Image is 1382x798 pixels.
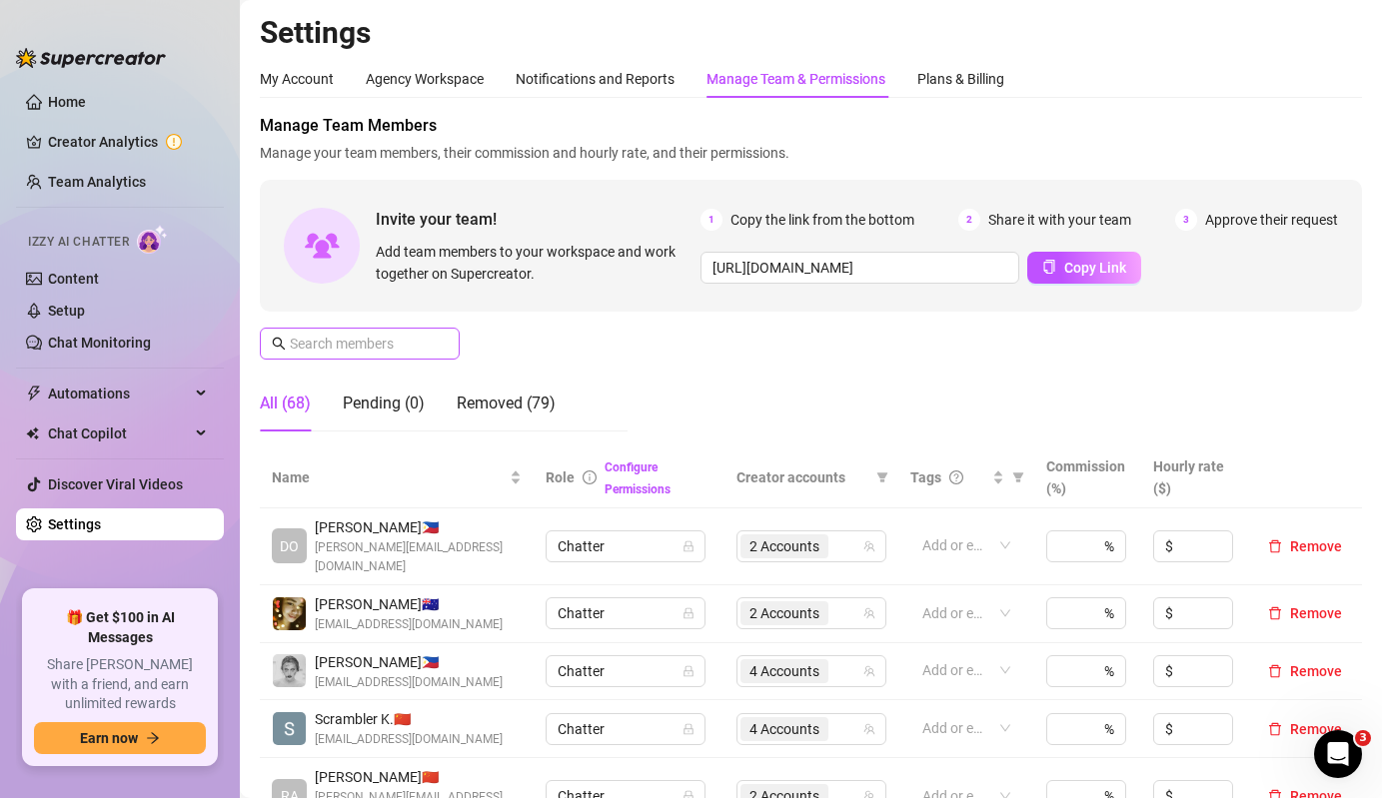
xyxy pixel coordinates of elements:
a: Settings [48,516,101,532]
span: Earn now [80,730,138,746]
span: question-circle [949,470,963,484]
span: lock [683,665,694,677]
th: Name [260,447,534,508]
span: filter [1012,471,1024,483]
span: Manage your team members, their commission and hourly rate, and their permissions. [260,142,1362,164]
button: Remove [1260,534,1350,558]
span: Creator accounts [736,466,868,488]
button: Earn nowarrow-right [34,722,206,754]
button: Remove [1260,717,1350,741]
span: Share it with your team [988,209,1131,231]
span: 2 Accounts [749,602,819,624]
span: [EMAIL_ADDRESS][DOMAIN_NAME] [315,615,503,634]
span: filter [1008,462,1028,492]
a: Creator Analytics exclamation-circle [48,126,208,158]
span: team [863,540,875,552]
span: [PERSON_NAME] 🇦🇺 [315,593,503,615]
span: Remove [1290,605,1342,621]
span: filter [876,471,888,483]
span: [PERSON_NAME] 🇨🇳 [315,766,522,788]
th: Hourly rate ($) [1141,447,1248,508]
span: [PERSON_NAME] 🇵🇭 [315,516,522,538]
span: filter [872,462,892,492]
span: Copy Link [1064,260,1126,276]
span: Remove [1290,721,1342,737]
span: 2 Accounts [740,601,828,625]
div: Pending (0) [343,392,425,415]
div: All (68) [260,392,311,415]
span: 4 Accounts [749,660,819,682]
span: [EMAIL_ADDRESS][DOMAIN_NAME] [315,730,503,749]
span: [PERSON_NAME] 🇵🇭 [315,651,503,673]
span: Invite your team! [376,207,700,232]
span: DO [280,535,299,557]
span: lock [683,540,694,552]
span: Automations [48,378,190,409]
span: Chatter [558,656,693,686]
span: arrow-right [146,731,160,745]
span: team [863,723,875,735]
span: team [863,665,875,677]
span: 2 Accounts [749,535,819,557]
span: Approve their request [1205,209,1338,231]
input: Search members [290,333,432,355]
button: Remove [1260,601,1350,625]
a: Discover Viral Videos [48,476,183,492]
span: lock [683,723,694,735]
button: Remove [1260,659,1350,683]
span: delete [1268,606,1282,620]
span: Chatter [558,714,693,744]
img: Chat Copilot [26,426,39,440]
img: Audrey Elaine [273,654,306,687]
img: logo-BBDzfeDw.svg [16,48,166,68]
div: My Account [260,68,334,90]
span: delete [1268,539,1282,553]
span: 4 Accounts [740,659,828,683]
a: Content [48,271,99,287]
th: Commission (%) [1034,447,1141,508]
img: deia jane boiser [273,597,306,630]
span: 3 [1355,730,1371,746]
img: Scrambler Kawi [273,712,306,745]
div: Notifications and Reports [516,68,675,90]
div: Plans & Billing [917,68,1004,90]
span: thunderbolt [26,386,42,401]
span: 🎁 Get $100 in AI Messages [34,608,206,647]
span: 4 Accounts [749,718,819,740]
div: Removed (79) [457,392,556,415]
span: team [863,607,875,619]
span: 1 [700,209,722,231]
a: Team Analytics [48,174,146,190]
span: lock [683,607,694,619]
span: Manage Team Members [260,114,1362,138]
span: 2 [958,209,980,231]
span: Chatter [558,598,693,628]
span: Tags [910,466,941,488]
div: Manage Team & Permissions [706,68,885,90]
h2: Settings [260,14,1362,52]
a: Setup [48,303,85,319]
span: 4 Accounts [740,717,828,741]
span: Name [272,466,506,488]
span: 3 [1175,209,1197,231]
span: [PERSON_NAME][EMAIL_ADDRESS][DOMAIN_NAME] [315,538,522,576]
span: Copy the link from the bottom [730,209,914,231]
span: 2 Accounts [740,534,828,558]
span: search [272,337,286,351]
span: Izzy AI Chatter [28,233,129,252]
span: Add team members to your workspace and work together on Supercreator. [376,241,692,285]
img: AI Chatter [137,225,168,254]
span: delete [1268,664,1282,678]
span: Scrambler K. 🇨🇳 [315,708,503,730]
span: delete [1268,722,1282,736]
a: Home [48,94,86,110]
span: Chat Copilot [48,417,190,449]
a: Configure Permissions [605,460,671,496]
iframe: Intercom live chat [1314,730,1362,778]
a: Chat Monitoring [48,335,151,351]
span: Remove [1290,538,1342,554]
span: Remove [1290,663,1342,679]
div: Agency Workspace [366,68,484,90]
span: Chatter [558,531,693,561]
span: Share [PERSON_NAME] with a friend, and earn unlimited rewards [34,655,206,714]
